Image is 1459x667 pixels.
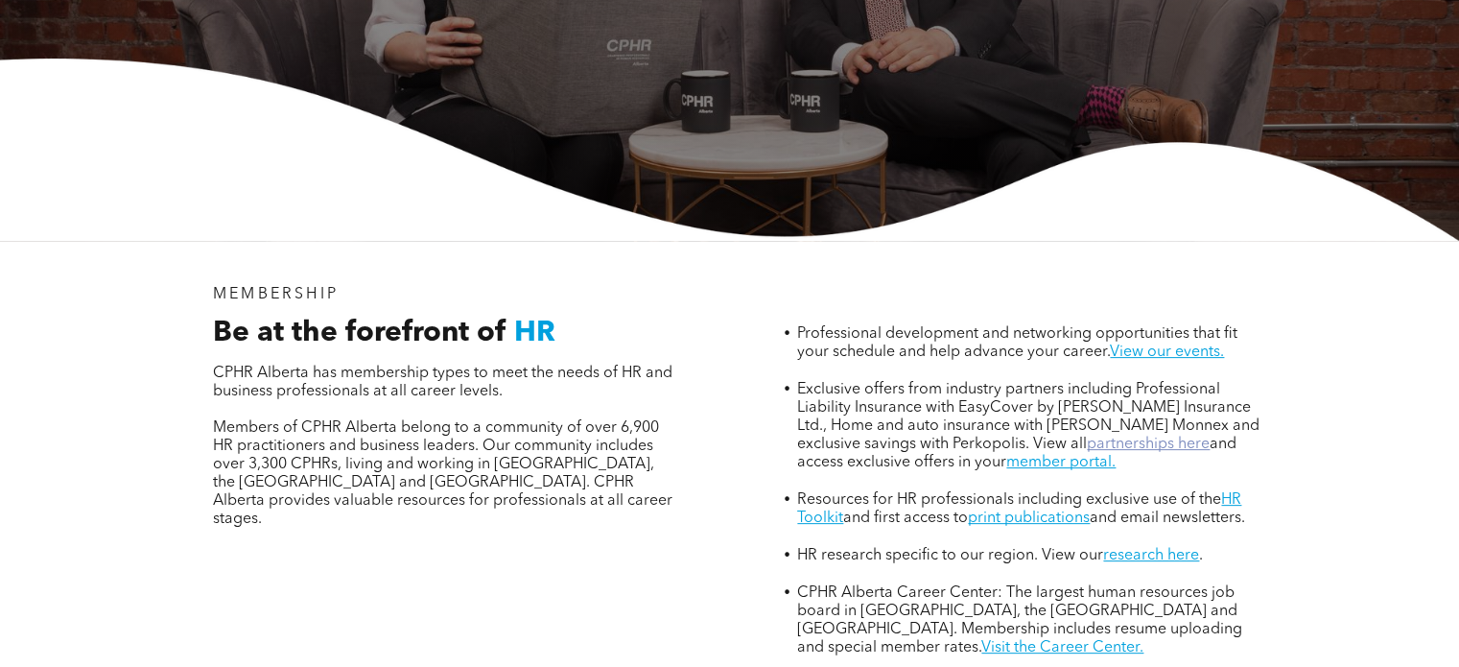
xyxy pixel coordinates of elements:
a: research here [1103,548,1199,563]
span: Resources for HR professionals including exclusive use of the [797,492,1221,508]
span: Be at the forefront of [213,319,506,347]
span: CPHR Alberta Career Center: The largest human resources job board in [GEOGRAPHIC_DATA], the [GEOG... [797,585,1242,655]
span: and email newsletters. [1090,511,1245,526]
span: HR research specific to our region. View our [797,548,1103,563]
a: View our events. [1110,345,1224,360]
span: Exclusive offers from industry partners including Professional Liability Insurance with EasyCover... [797,382,1259,452]
span: MEMBERSHIP [213,287,339,302]
span: HR [514,319,555,347]
span: Professional development and networking opportunities that fit your schedule and help advance you... [797,326,1237,360]
a: partnerships here [1087,437,1210,452]
a: member portal. [1006,455,1116,470]
span: . [1199,548,1203,563]
span: and first access to [843,511,968,526]
span: Members of CPHR Alberta belong to a community of over 6,900 HR practitioners and business leaders... [213,420,672,527]
a: print publications [968,511,1090,526]
span: CPHR Alberta has membership types to meet the needs of HR and business professionals at all caree... [213,366,672,399]
a: Visit the Career Center. [981,640,1143,655]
